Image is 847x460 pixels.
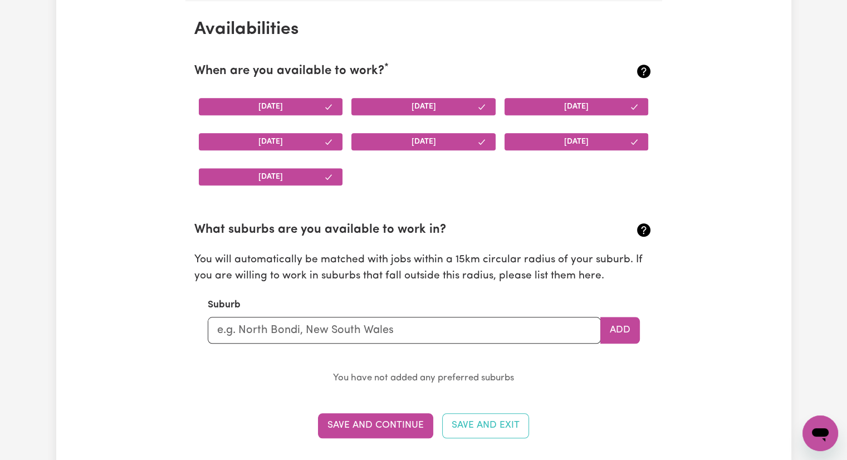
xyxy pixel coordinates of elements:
label: Suburb [208,298,241,312]
input: e.g. North Bondi, New South Wales [208,317,601,344]
button: [DATE] [505,98,649,115]
button: [DATE] [199,133,343,150]
button: [DATE] [199,168,343,185]
iframe: Button to launch messaging window [802,415,838,451]
button: [DATE] [351,98,496,115]
button: [DATE] [199,98,343,115]
button: Save and Exit [442,413,529,438]
small: You have not added any preferred suburbs [333,373,514,383]
button: [DATE] [351,133,496,150]
p: You will automatically be matched with jobs within a 15km circular radius of your suburb. If you ... [194,252,653,285]
button: Save and Continue [318,413,433,438]
button: Add to preferred suburbs [600,317,640,344]
button: [DATE] [505,133,649,150]
h2: When are you available to work? [194,64,577,79]
h2: What suburbs are you available to work in? [194,223,577,238]
h2: Availabilities [194,19,653,40]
